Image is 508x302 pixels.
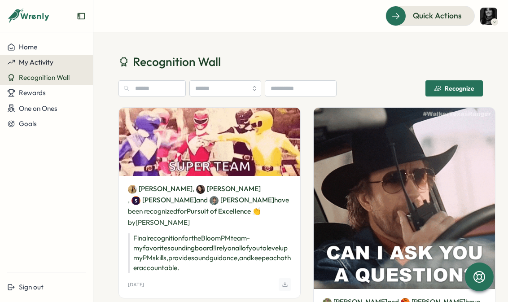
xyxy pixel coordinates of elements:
img: Kathy Cheng [196,185,205,194]
span: Recognition Wall [133,54,221,70]
img: Vic de Aranzeta [480,8,497,25]
a: Sarah Lazarich[PERSON_NAME] [131,195,196,205]
span: Pursuit of Excellence 👏 [187,207,261,215]
span: Sign out [19,283,44,291]
img: Recognition Image [119,108,300,176]
a: Kathy Cheng[PERSON_NAME] [196,184,261,194]
img: Nick Norena [210,196,219,205]
span: One on Ones [19,104,57,113]
a: Antonella Guidoccio[PERSON_NAME] [128,184,193,194]
span: Rewards [19,88,46,97]
p: [DATE] [128,282,144,288]
span: Home [19,43,37,51]
p: Final recognition for the Bloom PM team - my favorite sounding board! I rely on all of you to lev... [128,233,291,273]
span: Recognition Wall [19,73,70,82]
span: , [193,183,261,194]
div: Recognize [434,85,474,92]
span: and [196,195,208,205]
p: have been recognized by [PERSON_NAME] [128,183,291,228]
button: Recognize [425,80,483,96]
span: Goals [19,119,37,128]
button: Quick Actions [385,6,475,26]
a: Nick Norena[PERSON_NAME] [210,195,274,205]
span: My Activity [19,58,53,66]
span: , [128,194,196,206]
img: Sarah Lazarich [131,196,140,205]
button: Expand sidebar [77,12,86,21]
span: Quick Actions [413,10,462,22]
img: Antonella Guidoccio [128,185,137,194]
img: Recognition Image [314,108,495,289]
span: for [177,207,187,215]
